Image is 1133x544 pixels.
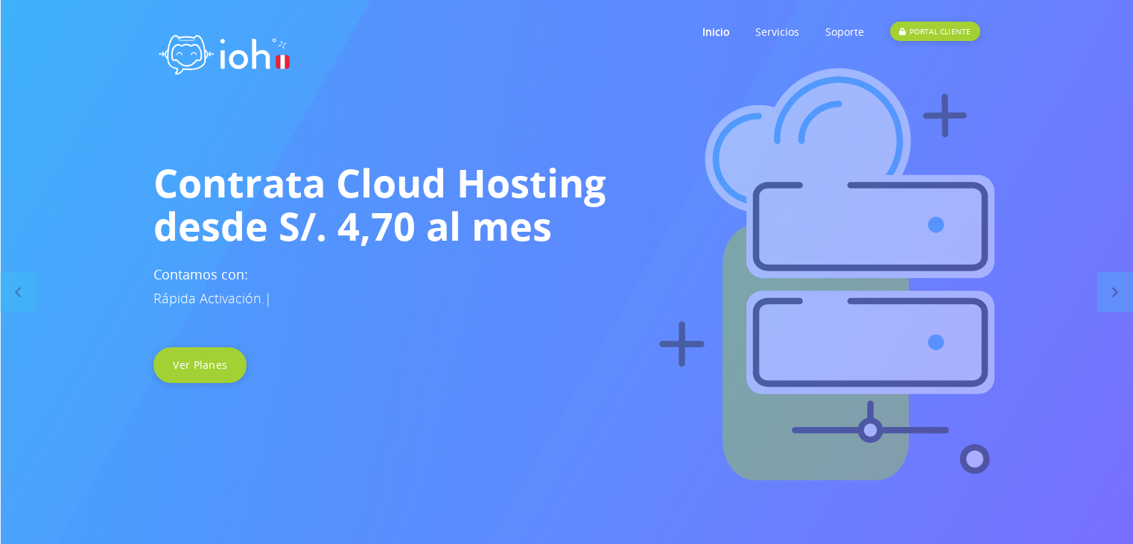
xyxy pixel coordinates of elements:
[153,262,980,310] h3: Contamos con:
[153,289,264,307] span: Rápida Activación.
[153,347,247,383] a: Ver Planes
[890,2,980,61] a: PORTAL CLIENTE
[755,2,799,61] a: Servicios
[890,22,980,41] div: PORTAL CLIENTE
[825,2,864,61] a: Soporte
[153,19,295,85] img: logo ioh
[264,289,272,307] span: |
[702,2,729,61] a: Inicio
[153,161,980,247] h1: Contrata Cloud Hosting desde S/. 4,70 al mes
